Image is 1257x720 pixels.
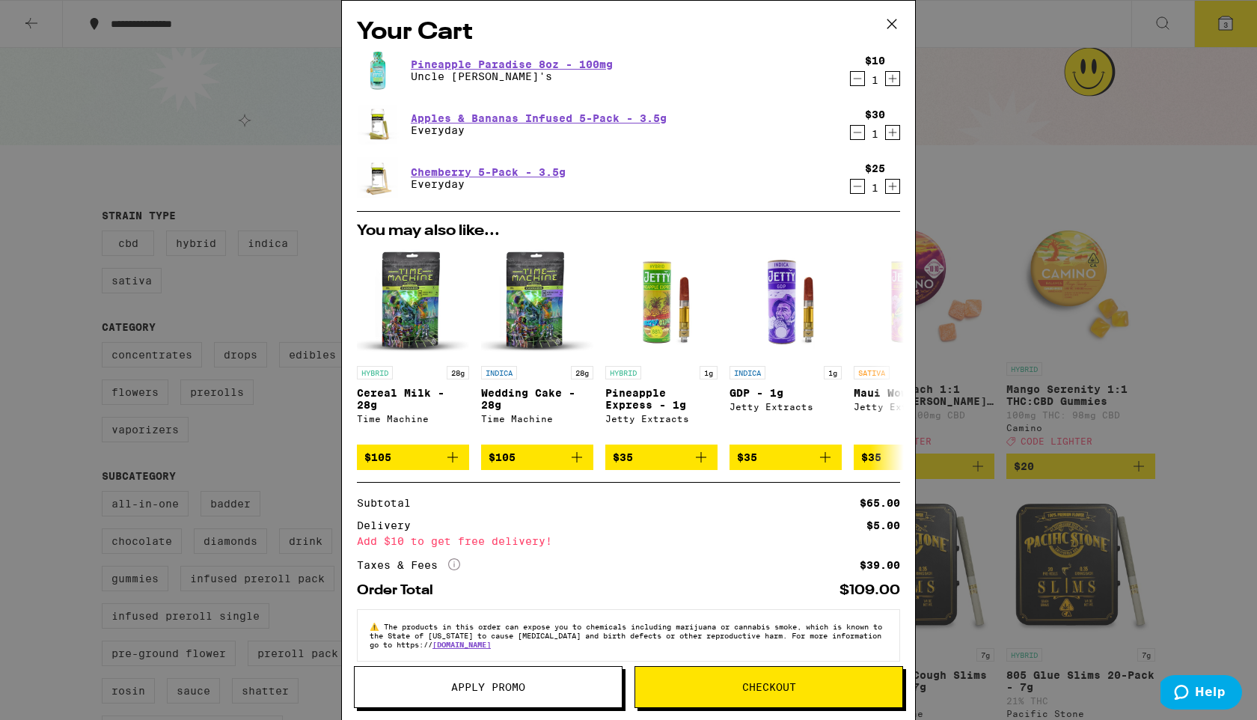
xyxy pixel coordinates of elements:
button: Increment [885,125,900,140]
button: Add to bag [854,445,966,470]
img: Jetty Extracts - Pineapple Express - 1g [605,246,718,359]
div: Add $10 to get free delivery! [357,536,900,546]
span: $105 [489,451,516,463]
a: Pineapple Paradise 8oz - 100mg [411,58,613,70]
div: Jetty Extracts [730,402,842,412]
p: INDICA [481,366,517,379]
div: $109.00 [839,584,900,597]
span: $105 [364,451,391,463]
img: Time Machine - Cereal Milk - 28g [357,246,469,359]
p: 28g [571,366,593,379]
p: 1g [824,366,842,379]
div: 1 [865,74,885,86]
iframe: Opens a widget where you can find more information [1160,675,1242,713]
p: Everyday [411,124,667,136]
div: Time Machine [357,414,469,424]
span: The products in this order can expose you to chemicals including marijuana or cannabis smoke, whi... [370,622,882,649]
div: Time Machine [481,414,593,424]
span: Apply Promo [451,682,525,692]
button: Checkout [634,666,903,708]
p: HYBRID [605,366,641,379]
button: Increment [885,179,900,194]
p: 1g [700,366,718,379]
p: 28g [447,366,469,379]
a: [DOMAIN_NAME] [432,640,491,649]
p: Uncle [PERSON_NAME]'s [411,70,613,82]
div: $5.00 [866,520,900,531]
img: Uncle Arnie's - Pineapple Paradise 8oz - 100mg [357,49,399,91]
div: Delivery [357,520,421,531]
p: Pineapple Express - 1g [605,387,718,411]
a: Open page for Maui Wowie - 1g from Jetty Extracts [854,246,966,445]
div: 1 [865,182,885,194]
button: Decrement [850,71,865,86]
button: Add to bag [605,445,718,470]
button: Decrement [850,179,865,194]
img: Jetty Extracts - GDP - 1g [730,246,842,359]
div: Subtotal [357,498,421,508]
img: Time Machine - Wedding Cake - 28g [481,246,593,359]
a: Open page for Pineapple Express - 1g from Jetty Extracts [605,246,718,445]
div: Jetty Extracts [605,414,718,424]
span: ⚠️ [370,622,384,631]
div: $65.00 [860,498,900,508]
p: Wedding Cake - 28g [481,387,593,411]
span: $35 [861,451,881,463]
img: Everyday - Chemberry 5-Pack - 3.5g [357,157,399,199]
a: Open page for GDP - 1g from Jetty Extracts [730,246,842,445]
div: $10 [865,55,885,67]
a: Open page for Cereal Milk - 28g from Time Machine [357,246,469,445]
button: Apply Promo [354,666,623,708]
div: Order Total [357,584,444,597]
div: 1 [865,128,885,140]
button: Increment [885,71,900,86]
span: Checkout [742,682,796,692]
div: Taxes & Fees [357,558,460,572]
div: Jetty Extracts [854,402,966,412]
p: Cereal Milk - 28g [357,387,469,411]
p: Everyday [411,178,566,190]
span: $35 [737,451,757,463]
button: Add to bag [730,445,842,470]
h2: You may also like... [357,224,900,239]
div: $30 [865,109,885,120]
p: Maui Wowie - 1g [854,387,966,399]
img: Everyday - Apples & Bananas Infused 5-Pack - 3.5g [357,103,399,145]
button: Add to bag [481,445,593,470]
div: $25 [865,162,885,174]
img: Jetty Extracts - Maui Wowie - 1g [854,246,966,359]
p: GDP - 1g [730,387,842,399]
a: Chemberry 5-Pack - 3.5g [411,166,566,178]
button: Decrement [850,125,865,140]
h2: Your Cart [357,16,900,49]
button: Add to bag [357,445,469,470]
div: $39.00 [860,560,900,570]
p: INDICA [730,366,765,379]
a: Apples & Bananas Infused 5-Pack - 3.5g [411,112,667,124]
p: SATIVA [854,366,890,379]
span: $35 [613,451,633,463]
a: Open page for Wedding Cake - 28g from Time Machine [481,246,593,445]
